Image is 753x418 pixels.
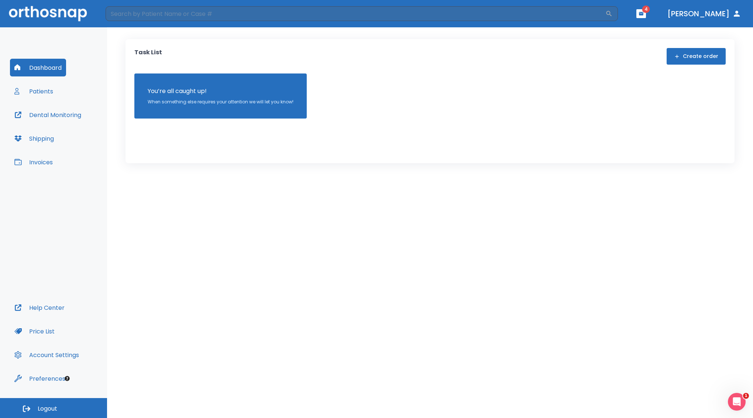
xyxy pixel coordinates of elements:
img: Orthosnap [9,6,87,21]
span: 1 [743,393,749,399]
button: [PERSON_NAME] [664,7,744,20]
button: Invoices [10,153,57,171]
p: You’re all caught up! [148,87,293,96]
iframe: Intercom live chat [728,393,746,411]
span: 4 [642,6,650,13]
span: Logout [38,405,57,413]
p: Task List [134,48,162,65]
button: Dental Monitoring [10,106,86,124]
button: Shipping [10,130,58,147]
p: When something else requires your attention we will let you know! [148,99,293,105]
button: Account Settings [10,346,83,364]
button: Patients [10,82,58,100]
button: Price List [10,322,59,340]
button: Help Center [10,299,69,316]
button: Preferences [10,370,70,387]
button: Create order [667,48,726,65]
input: Search by Patient Name or Case # [106,6,605,21]
div: Tooltip anchor [64,375,71,382]
button: Dashboard [10,59,66,76]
